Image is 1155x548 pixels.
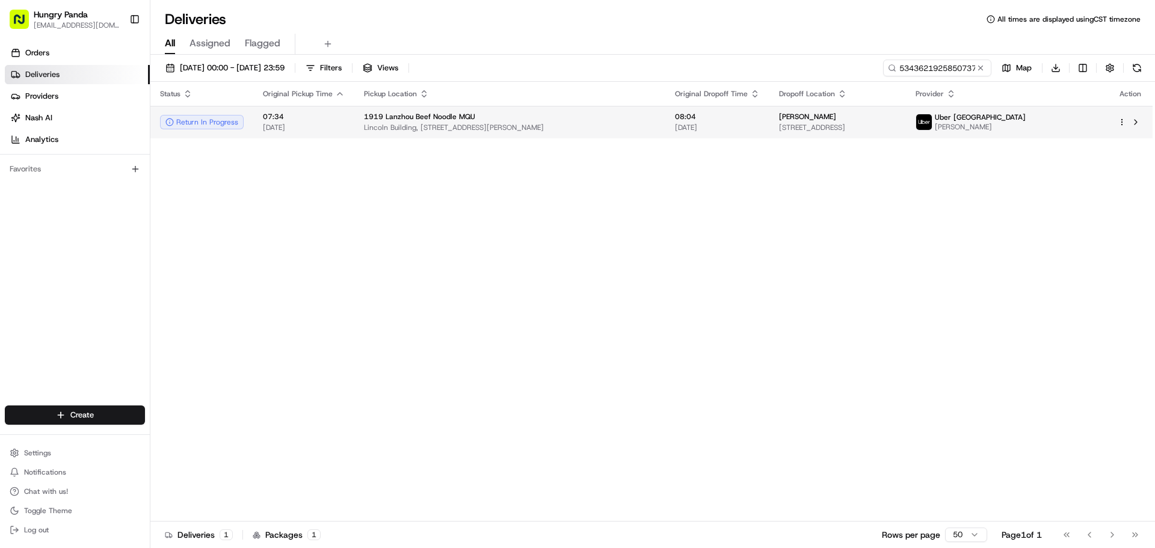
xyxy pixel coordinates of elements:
[1016,63,1032,73] span: Map
[220,529,233,540] div: 1
[12,270,22,280] div: 📗
[5,445,145,461] button: Settings
[165,10,226,29] h1: Deliveries
[245,36,280,51] span: Flagged
[186,154,219,168] button: See all
[997,14,1141,24] span: All times are displayed using CST timezone
[24,448,51,458] span: Settings
[1129,60,1145,76] button: Refresh
[24,269,92,281] span: Knowledge Base
[263,112,345,122] span: 07:34
[5,483,145,500] button: Chat with us!
[25,134,58,145] span: Analytics
[5,65,150,84] a: Deliveries
[779,123,896,132] span: [STREET_ADDRESS]
[1118,89,1143,99] div: Action
[34,8,88,20] button: Hungry Panda
[25,91,58,102] span: Providers
[300,60,347,76] button: Filters
[263,123,345,132] span: [DATE]
[916,89,944,99] span: Provider
[5,464,145,481] button: Notifications
[25,69,60,80] span: Deliveries
[24,487,68,496] span: Chat with us!
[253,529,321,541] div: Packages
[1002,529,1042,541] div: Page 1 of 1
[31,78,199,90] input: Clear
[882,529,940,541] p: Rows per page
[97,264,198,286] a: 💻API Documentation
[180,63,285,73] span: [DATE] 00:00 - [DATE] 23:59
[916,114,932,130] img: uber-new-logo.jpeg
[935,122,1026,132] span: [PERSON_NAME]
[102,270,111,280] div: 💻
[37,186,97,196] span: [PERSON_NAME]
[7,264,97,286] a: 📗Knowledge Base
[24,525,49,535] span: Log out
[996,60,1037,76] button: Map
[25,112,52,123] span: Nash AI
[165,529,233,541] div: Deliveries
[5,5,125,34] button: Hungry Panda[EMAIL_ADDRESS][DOMAIN_NAME]
[320,63,342,73] span: Filters
[12,48,219,67] p: Welcome 👋
[364,112,475,122] span: 1919 Lanzhou Beef Noodle MQU
[263,89,333,99] span: Original Pickup Time
[114,269,193,281] span: API Documentation
[160,89,180,99] span: Status
[5,405,145,425] button: Create
[883,60,991,76] input: Type to search
[935,112,1026,122] span: Uber [GEOGRAPHIC_DATA]
[46,219,75,229] span: 8月15日
[100,186,104,196] span: •
[205,119,219,133] button: Start new chat
[85,298,146,307] a: Powered byPylon
[357,60,404,76] button: Views
[364,89,417,99] span: Pickup Location
[779,89,835,99] span: Dropoff Location
[5,502,145,519] button: Toggle Theme
[675,123,760,132] span: [DATE]
[40,219,44,229] span: •
[307,529,321,540] div: 1
[160,60,290,76] button: [DATE] 00:00 - [DATE] 23:59
[70,410,94,420] span: Create
[54,127,165,137] div: We're available if you need us!
[5,108,150,128] a: Nash AI
[779,112,836,122] span: [PERSON_NAME]
[12,156,77,166] div: Past conversations
[5,159,145,179] div: Favorites
[364,123,656,132] span: Lincoln Building, [STREET_ADDRESS][PERSON_NAME]
[675,89,748,99] span: Original Dropoff Time
[106,186,135,196] span: 8月19日
[377,63,398,73] span: Views
[189,36,230,51] span: Assigned
[34,20,120,30] button: [EMAIL_ADDRESS][DOMAIN_NAME]
[12,12,36,36] img: Nash
[5,43,150,63] a: Orders
[12,115,34,137] img: 1736555255976-a54dd68f-1ca7-489b-9aae-adbdc363a1c4
[120,298,146,307] span: Pylon
[25,48,49,58] span: Orders
[165,36,175,51] span: All
[5,87,150,106] a: Providers
[24,506,72,516] span: Toggle Theme
[24,187,34,197] img: 1736555255976-a54dd68f-1ca7-489b-9aae-adbdc363a1c4
[54,115,197,127] div: Start new chat
[24,467,66,477] span: Notifications
[5,130,150,149] a: Analytics
[25,115,47,137] img: 1753817452368-0c19585d-7be3-40d9-9a41-2dc781b3d1eb
[675,112,760,122] span: 08:04
[160,115,244,129] button: Return In Progress
[5,522,145,538] button: Log out
[12,175,31,194] img: Bea Lacdao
